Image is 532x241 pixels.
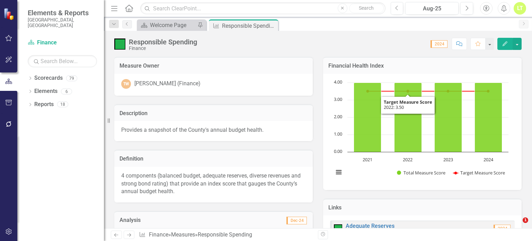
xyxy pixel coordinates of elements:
[330,79,512,183] svg: Interactive chart
[139,231,313,239] div: » »
[523,217,528,223] span: 1
[121,172,306,196] p: 4 components (balanced budget, adequate reserves, diverse revenues and strong bond rating) that p...
[119,217,214,223] h3: Analysis
[171,231,195,238] a: Measures
[349,3,384,13] button: Search
[198,231,252,238] div: Responsible Spending
[222,21,276,30] div: Responsible Spending
[129,38,197,46] div: Responsible Spending
[494,225,511,232] span: 2024
[334,167,344,177] button: View chart menu, Chart
[139,21,196,29] a: Welcome Page
[508,217,525,234] iframe: Intercom live chat
[28,55,97,67] input: Search Below...
[514,2,526,15] button: LT
[330,79,515,183] div: Chart. Highcharts interactive chart.
[61,88,72,94] div: 6
[346,223,394,229] a: Adequate Reserves
[328,205,516,211] h3: Links
[150,21,196,29] div: Welcome Page
[363,156,372,163] text: 2021
[28,17,97,28] small: [GEOGRAPHIC_DATA], [GEOGRAPHIC_DATA]
[34,101,54,109] a: Reports
[28,39,97,47] a: Finance
[475,83,502,152] path: 2024, 4. Total Measure Score.
[334,224,342,233] img: On Target
[66,75,77,81] div: 79
[140,2,385,15] input: Search ClearPoint...
[334,79,342,85] text: 4.00
[405,2,459,15] button: Aug-25
[28,9,97,17] span: Elements & Reports
[408,5,456,13] div: Aug-25
[119,63,308,69] h3: Measure Owner
[453,170,505,176] button: Show Target Measure Score
[431,40,447,48] span: 2024
[149,231,168,238] a: Finance
[403,156,413,163] text: 2022
[129,46,197,51] div: Finance
[57,102,68,107] div: 18
[119,110,308,117] h3: Description
[334,96,342,102] text: 3.00
[397,170,446,176] button: Show Total Measure Score
[394,83,422,152] path: 2022, 4. Total Measure Score.
[34,87,57,95] a: Elements
[114,38,125,50] img: On Target
[354,83,381,152] path: 2021, 4. Total Measure Score.
[34,74,63,82] a: Scorecards
[3,8,16,20] img: ClearPoint Strategy
[334,148,342,154] text: 0.00
[484,156,494,163] text: 2024
[286,217,307,224] span: Dec-24
[334,113,342,120] text: 2.00
[435,83,462,152] path: 2023, 4. Total Measure Score.
[443,156,453,163] text: 2023
[119,156,308,162] h3: Definition
[328,63,516,69] h3: Financial Health Index
[121,79,131,89] div: TW
[334,131,342,137] text: 1.00
[354,83,502,152] g: Total Measure Score, series 1 of 2. Bar series with 4 bars.
[134,80,201,88] div: [PERSON_NAME] (Finance)
[359,5,374,11] span: Search
[121,126,306,134] p: Provides a snapshot of the County's annual budget health.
